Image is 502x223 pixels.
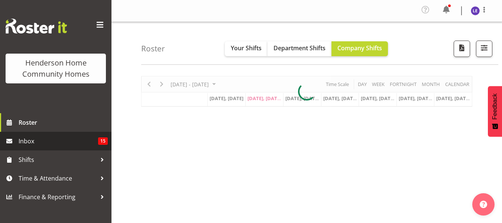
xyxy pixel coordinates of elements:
span: Company Shifts [337,44,382,52]
img: Rosterit website logo [6,19,67,34]
div: Henderson Home Community Homes [13,57,98,80]
span: Inbox [19,136,98,147]
span: Feedback [492,93,498,120]
span: Your Shifts [231,44,262,52]
button: Filter Shifts [476,41,492,57]
button: Company Shifts [331,41,388,56]
span: Finance & Reporting [19,191,97,203]
button: Department Shifts [268,41,331,56]
h4: Roster [141,44,165,53]
img: laura-ellis8533.jpg [471,6,480,15]
span: Roster [19,117,108,128]
span: 15 [98,137,108,145]
span: Department Shifts [273,44,326,52]
span: Shifts [19,154,97,165]
span: Time & Attendance [19,173,97,184]
button: Feedback - Show survey [488,86,502,137]
button: Your Shifts [225,41,268,56]
img: help-xxl-2.png [480,201,487,208]
button: Download a PDF of the roster according to the set date range. [454,41,470,57]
